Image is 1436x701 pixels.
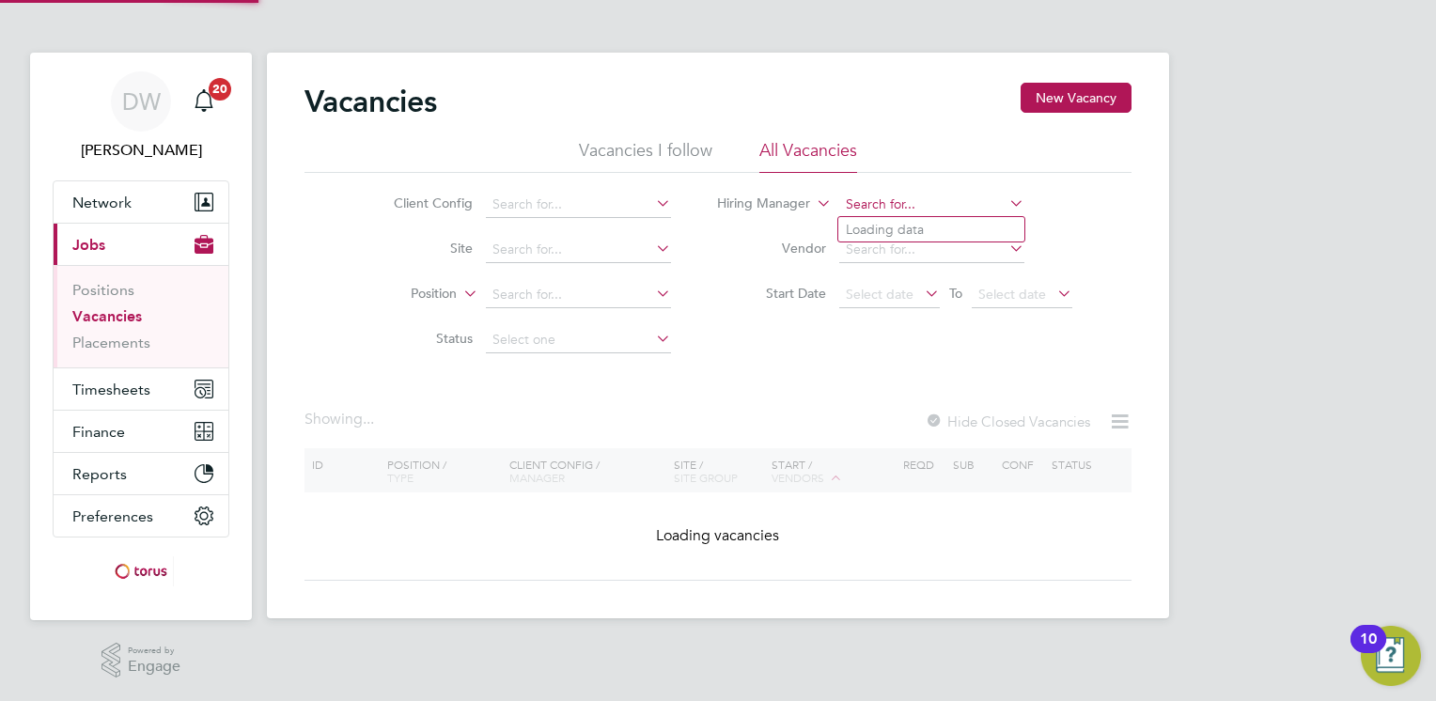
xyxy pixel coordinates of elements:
button: New Vacancy [1021,83,1132,113]
label: Site [365,240,473,257]
a: Powered byEngage [101,643,181,678]
span: Select date [978,286,1046,303]
li: Loading data [838,217,1024,241]
img: torus-logo-retina.png [108,556,174,586]
label: Client Config [365,195,473,211]
button: Reports [54,453,228,494]
span: Select date [846,286,913,303]
input: Search for... [839,237,1024,263]
span: Finance [72,423,125,441]
input: Search for... [486,192,671,218]
div: Jobs [54,265,228,367]
button: Jobs [54,224,228,265]
span: Engage [128,659,180,675]
label: Hide Closed Vacancies [925,413,1090,430]
a: DW[PERSON_NAME] [53,71,229,162]
button: Preferences [54,495,228,537]
label: Position [349,285,457,304]
label: Vendor [718,240,826,257]
span: 20 [209,78,231,101]
span: Jobs [72,236,105,254]
a: Positions [72,281,134,299]
button: Network [54,181,228,223]
li: All Vacancies [759,139,857,173]
div: 10 [1360,639,1377,663]
input: Search for... [486,282,671,308]
input: Search for... [839,192,1024,218]
a: Placements [72,334,150,351]
a: Go to home page [53,556,229,586]
span: Preferences [72,507,153,525]
a: 20 [185,71,223,132]
label: Start Date [718,285,826,302]
button: Finance [54,411,228,452]
span: Network [72,194,132,211]
li: Vacancies I follow [579,139,712,173]
span: Powered by [128,643,180,659]
h2: Vacancies [304,83,437,120]
span: Dave Waite [53,139,229,162]
span: To [944,281,968,305]
span: ... [363,410,374,428]
input: Search for... [486,237,671,263]
span: Reports [72,465,127,483]
label: Hiring Manager [702,195,810,213]
span: DW [122,89,161,114]
a: Vacancies [72,307,142,325]
button: Open Resource Center, 10 new notifications [1361,626,1421,686]
nav: Main navigation [30,53,252,620]
input: Select one [486,327,671,353]
span: Timesheets [72,381,150,398]
button: Timesheets [54,368,228,410]
div: Showing [304,410,378,429]
label: Status [365,330,473,347]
